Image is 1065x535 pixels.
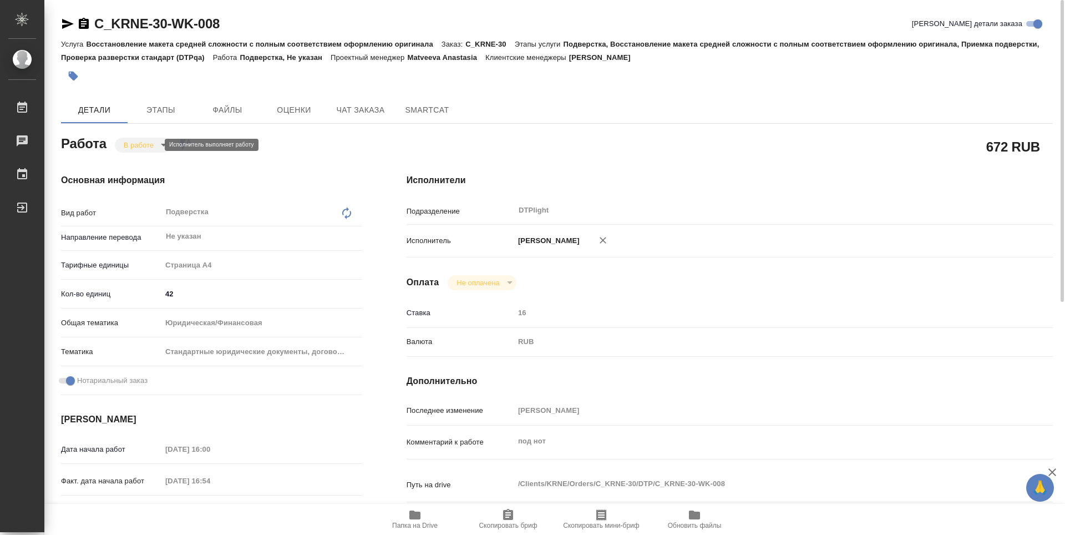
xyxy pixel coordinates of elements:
button: Скопировать бриф [461,504,555,535]
p: Этапы услуги [515,40,564,48]
span: Скопировать мини-бриф [563,522,639,529]
p: Подверстка, Не указан [240,53,331,62]
p: Клиентские менеджеры [485,53,569,62]
p: Проектный менеджер [331,53,407,62]
button: Не оплачена [453,278,503,287]
span: Оценки [267,103,321,117]
p: Тарифные единицы [61,260,161,271]
span: 🙏 [1031,476,1049,499]
input: Пустое поле [514,402,999,418]
p: Matveeva Anastasia [407,53,485,62]
p: Кол-во единиц [61,289,161,300]
p: [PERSON_NAME] [569,53,639,62]
p: Валюта [407,336,514,347]
button: Удалить исполнителя [591,228,615,253]
div: Страница А4 [161,256,362,275]
p: Работа [213,53,240,62]
p: [PERSON_NAME] [514,235,580,246]
p: Общая тематика [61,317,161,329]
button: Добавить тэг [61,64,85,88]
h4: Основная информация [61,174,362,187]
p: C_KRNE-30 [465,40,515,48]
p: Комментарий к работе [407,437,514,448]
span: Обновить файлы [668,522,722,529]
h2: 672 RUB [986,137,1040,156]
h4: Оплата [407,276,439,289]
input: Пустое поле [161,441,258,457]
p: Восстановление макета средней сложности с полным соответствием оформлению оригинала [86,40,441,48]
span: Нотариальный заказ [77,375,148,386]
button: Скопировать ссылку для ЯМессенджера [61,17,74,31]
div: Юридическая/Финансовая [161,314,362,332]
a: C_KRNE-30-WK-008 [94,16,220,31]
textarea: под нот [514,432,999,451]
h4: Дополнительно [407,375,1053,388]
p: Услуга [61,40,86,48]
textarea: /Clients/KRNE/Orders/C_KRNE-30/DTP/C_KRNE-30-WK-008 [514,475,999,493]
span: Детали [68,103,121,117]
p: Последнее изменение [407,405,514,416]
p: Тематика [61,346,161,357]
div: В работе [448,275,516,290]
div: RUB [514,332,999,351]
span: Файлы [201,103,254,117]
h4: Исполнители [407,174,1053,187]
span: SmartCat [400,103,454,117]
p: Заказ: [442,40,465,48]
button: Скопировать ссылку [77,17,90,31]
p: Факт. дата начала работ [61,476,161,487]
p: Путь на drive [407,480,514,491]
span: Этапы [134,103,187,117]
p: Ставка [407,307,514,319]
input: ✎ Введи что-нибудь [161,286,362,302]
input: Пустое поле [161,473,258,489]
p: Исполнитель [407,235,514,246]
p: Дата начала работ [61,444,161,455]
p: Вид работ [61,208,161,219]
div: Стандартные юридические документы, договоры, уставы [161,342,362,361]
button: Папка на Drive [368,504,461,535]
span: Чат заказа [334,103,387,117]
h2: Работа [61,133,106,153]
div: В работе [115,138,170,153]
h4: [PERSON_NAME] [61,413,362,426]
span: Скопировать бриф [479,522,537,529]
button: 🙏 [1026,474,1054,502]
button: Обновить файлы [648,504,741,535]
span: [PERSON_NAME] детали заказа [912,18,1022,29]
input: Пустое поле [514,305,999,321]
button: В работе [120,140,157,150]
p: Направление перевода [61,232,161,243]
input: Пустое поле [161,502,258,518]
p: Подразделение [407,206,514,217]
button: Скопировать мини-бриф [555,504,648,535]
span: Папка на Drive [392,522,438,529]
